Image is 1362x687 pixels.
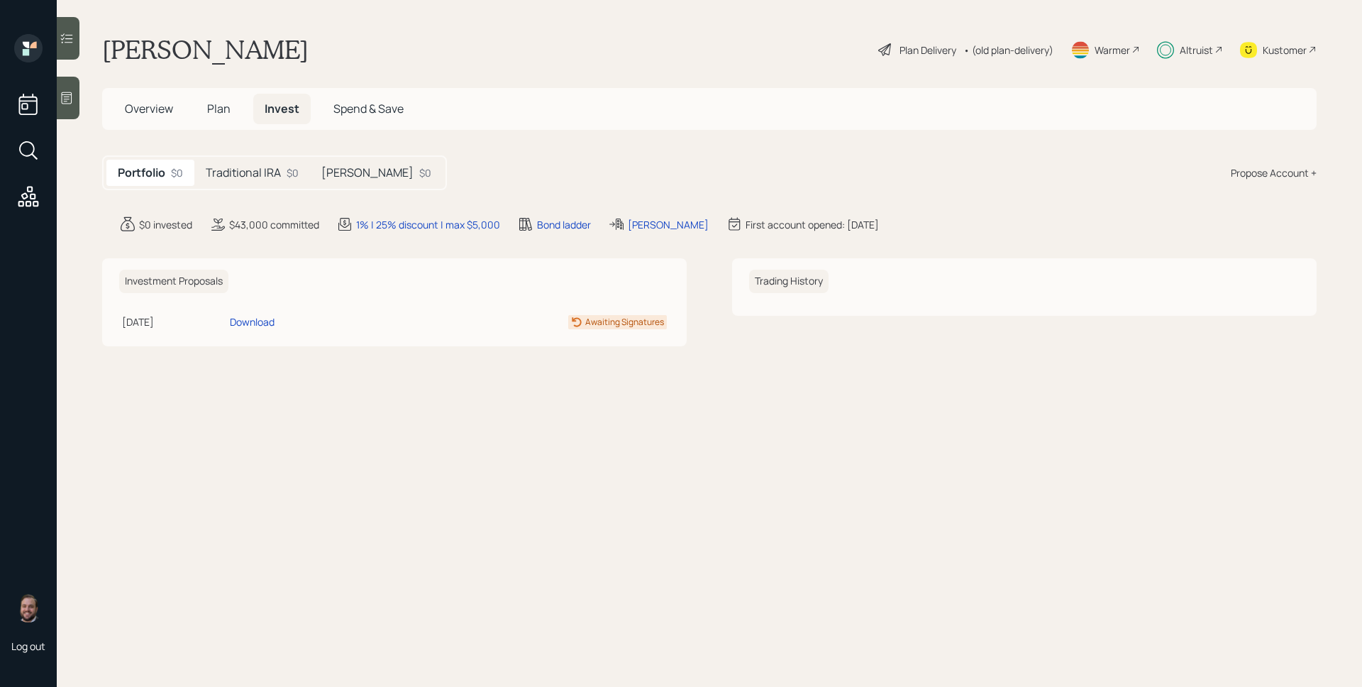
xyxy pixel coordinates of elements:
[333,101,404,116] span: Spend & Save
[102,34,309,65] h1: [PERSON_NAME]
[1263,43,1307,57] div: Kustomer
[287,165,299,180] div: $0
[585,316,664,329] div: Awaiting Signatures
[321,166,414,180] h5: [PERSON_NAME]
[356,217,500,232] div: 1% | 25% discount | max $5,000
[125,101,173,116] span: Overview
[207,101,231,116] span: Plan
[230,314,275,329] div: Download
[118,166,165,180] h5: Portfolio
[749,270,829,293] h6: Trading History
[537,217,591,232] div: Bond ladder
[628,217,709,232] div: [PERSON_NAME]
[206,166,281,180] h5: Traditional IRA
[963,43,1053,57] div: • (old plan-delivery)
[122,314,224,329] div: [DATE]
[229,217,319,232] div: $43,000 committed
[14,594,43,622] img: james-distasi-headshot.png
[119,270,228,293] h6: Investment Proposals
[265,101,299,116] span: Invest
[419,165,431,180] div: $0
[1180,43,1213,57] div: Altruist
[139,217,192,232] div: $0 invested
[11,639,45,653] div: Log out
[899,43,956,57] div: Plan Delivery
[171,165,183,180] div: $0
[1095,43,1130,57] div: Warmer
[1231,165,1317,180] div: Propose Account +
[746,217,879,232] div: First account opened: [DATE]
